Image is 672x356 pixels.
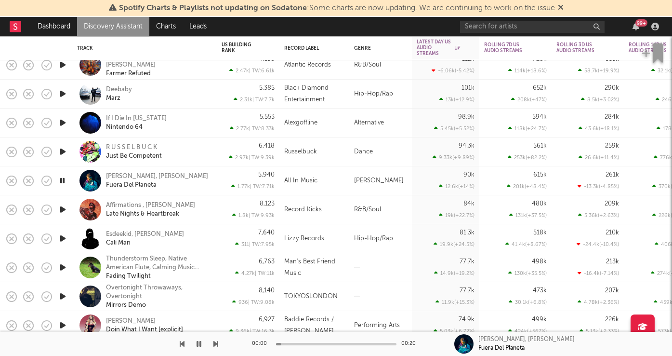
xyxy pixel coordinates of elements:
[484,42,532,54] div: Rolling 7D US Audio Streams
[578,68,619,74] div: 58.7k ( +19.9 % )
[461,85,474,91] div: 101k
[260,201,275,207] div: 8,123
[284,146,317,158] div: Russelbuck
[632,23,639,30] button: 99+
[578,183,619,190] div: -13.3k ( -4.85 % )
[259,259,275,265] div: 6,763
[533,85,547,91] div: 652k
[149,17,183,36] a: Charts
[349,137,412,166] div: Dance
[533,172,547,178] div: 615k
[533,143,547,149] div: 561k
[458,114,474,120] div: 98.9k
[222,328,275,334] div: 9.36k | TW: 16.3k
[349,109,412,137] div: Alternative
[460,21,605,33] input: Search for artists
[605,114,619,120] div: 284k
[533,230,547,236] div: 518k
[259,288,275,294] div: 8,140
[508,154,547,161] div: 253k ( +82.2 % )
[507,183,547,190] div: 201k ( +48.4 % )
[532,259,547,265] div: 498k
[577,241,619,247] div: -24.4k ( -10.4 % )
[579,125,619,132] div: 43.6k ( +18.1 % )
[183,17,213,36] a: Leads
[106,255,210,272] a: Thunderstorm Sleep, Native American Flute, Calming Music Academy
[605,288,619,294] div: 207k
[284,45,330,51] div: Record Label
[439,96,474,103] div: 13k ( +12.9 % )
[77,45,207,51] div: Track
[31,17,77,36] a: Dashboard
[222,154,275,161] div: 2.97k | TW: 9.39k
[578,299,619,305] div: 4.78k ( +2.36 % )
[605,85,619,91] div: 290k
[532,114,547,120] div: 594k
[222,270,275,276] div: 4.27k | TW: 11k
[459,316,474,323] div: 74.9k
[508,68,547,74] div: 114k ( +18.6 % )
[635,19,647,27] div: 99 +
[259,143,275,149] div: 6,418
[106,239,131,247] a: Cali Man
[106,326,183,334] a: Doin What I Want [explicit]
[106,201,195,210] div: Affirmations , [PERSON_NAME]
[106,94,120,103] a: Marz
[222,42,260,54] div: US Building Rank
[106,181,157,190] a: Fuera Del Planeta
[106,85,132,94] a: Deebaby
[349,51,412,80] div: R&B/Soul
[106,172,208,181] a: [PERSON_NAME], [PERSON_NAME]
[106,317,156,326] a: [PERSON_NAME]
[354,45,402,51] div: Genre
[349,311,412,340] div: Performing Arts
[432,68,474,74] div: -6.06k ( -5.42 % )
[505,241,547,247] div: 41.4k ( +8.67 % )
[508,125,547,132] div: 118k ( +24.7 % )
[106,123,143,132] a: Nintendo 64
[119,4,555,12] span: : Some charts are now updating. We are continuing to work on the issue
[106,69,151,78] div: Farmer Refuted
[222,299,275,305] div: 936 | TW: 9.08k
[578,212,619,219] div: 5.36k ( +2.63 % )
[106,52,210,69] div: Original Broadway Cast Of [PERSON_NAME]
[259,316,275,323] div: 6,927
[106,114,167,123] a: If I Die In [US_STATE]
[284,291,338,302] div: TOKYOSLONDON
[434,328,474,334] div: 5.03k ( +6.72 % )
[459,143,474,149] div: 94.3k
[106,210,179,219] a: Late Nights & Heartbreak
[222,96,275,103] div: 2.31k | TW: 7.7k
[509,212,547,219] div: 131k ( +37.5 % )
[349,166,412,195] div: [PERSON_NAME]
[106,230,184,239] div: Esdeekid, [PERSON_NAME]
[578,270,619,276] div: -16.4k ( -7.14 % )
[106,284,210,301] a: Overtonight Throwaways, Overtonight
[106,301,146,310] a: Mirrors Demo
[478,335,575,344] div: [PERSON_NAME], [PERSON_NAME]
[606,172,619,178] div: 261k
[532,316,547,323] div: 499k
[258,172,275,178] div: 5,940
[460,288,474,294] div: 77.7k
[259,85,275,91] div: 5,385
[556,42,605,54] div: Rolling 3D US Audio Streams
[509,299,547,305] div: 30.1k ( +6.8 % )
[349,224,412,253] div: Hip-Hop/Rap
[106,143,157,152] a: R U S S E L B U C K
[258,230,275,236] div: 7,640
[106,152,162,161] a: Just Be Competent
[284,204,322,216] div: Record Kicks
[222,183,275,190] div: 1.77k | TW: 7.71k
[434,270,474,276] div: 14.9k ( +19.2 % )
